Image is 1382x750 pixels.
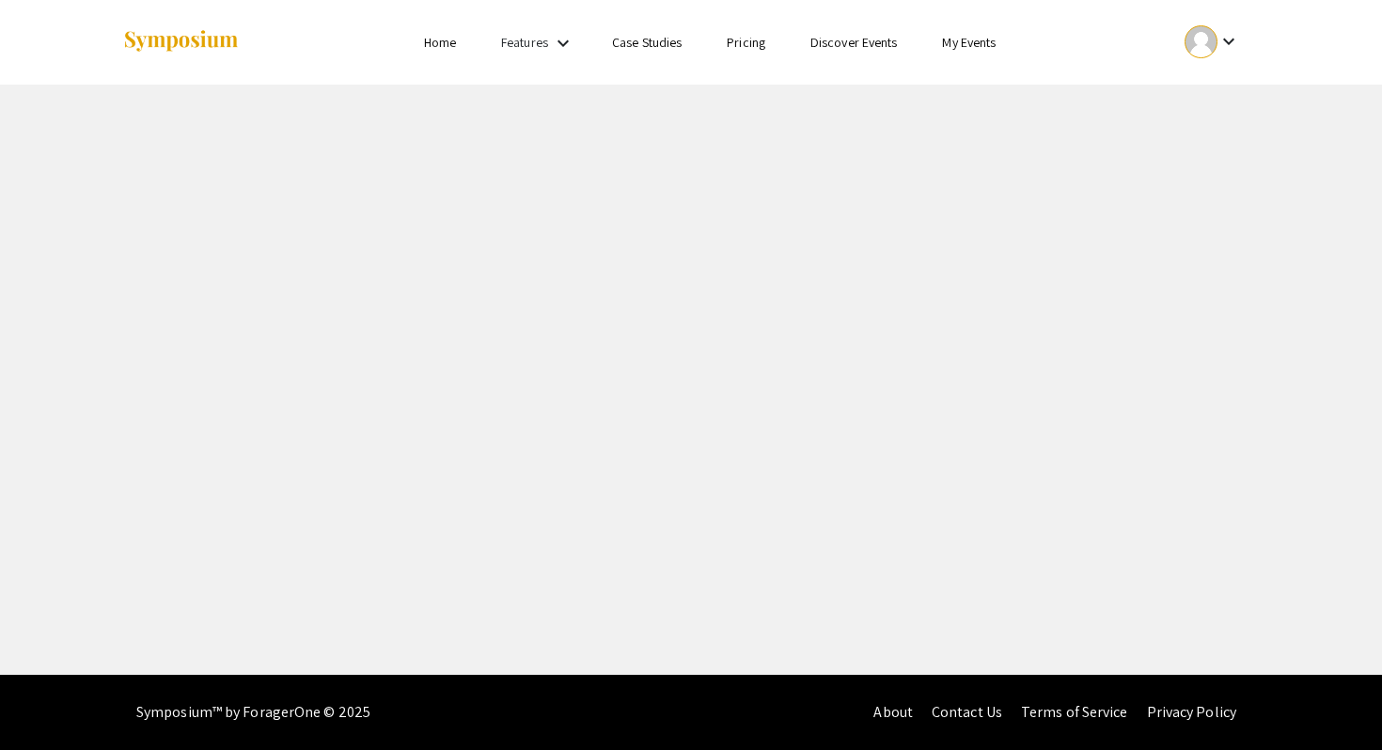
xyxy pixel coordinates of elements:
[727,34,765,51] a: Pricing
[1165,21,1260,63] button: Expand account dropdown
[1147,702,1236,722] a: Privacy Policy
[932,702,1002,722] a: Contact Us
[1021,702,1128,722] a: Terms of Service
[612,34,682,51] a: Case Studies
[1217,30,1240,53] mat-icon: Expand account dropdown
[810,34,898,51] a: Discover Events
[552,32,574,55] mat-icon: Expand Features list
[501,34,548,51] a: Features
[424,34,456,51] a: Home
[136,675,370,750] div: Symposium™ by ForagerOne © 2025
[942,34,996,51] a: My Events
[873,702,913,722] a: About
[122,29,240,55] img: Symposium by ForagerOne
